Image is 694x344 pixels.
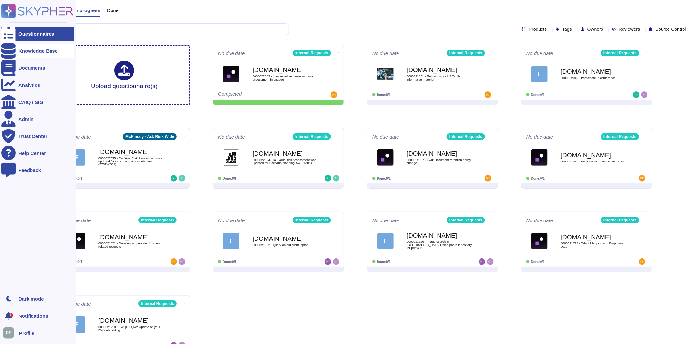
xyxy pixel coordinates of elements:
span: No due date [218,134,245,139]
div: Upload questionnaire(s) [91,61,158,89]
img: Logo [377,149,394,166]
span: Done: 0/1 [531,260,545,264]
img: user [171,175,177,182]
div: Internal Requests [447,133,485,140]
img: user [485,91,491,98]
div: 9+ [10,313,13,317]
img: user [485,175,491,182]
img: user [325,175,331,182]
span: 0000021969 - INC8398281 - Access to GPT5 [561,160,626,163]
img: user [179,175,185,182]
div: Internal Requests [293,217,331,223]
span: 0000021218 - FW: [EXT]Re: Update on your EW onboarding [98,325,164,332]
div: Internal Requests [601,133,639,140]
input: Search by keywords [26,24,289,35]
div: F [377,233,394,249]
span: 0000022035 - Re: Your Risk Assessment was updated for UCX Company Incubation (5751WG01) [98,157,164,166]
span: 0000021802 - Query on old client laptop [253,243,318,247]
div: Help Center [18,151,46,156]
span: Products [529,27,547,31]
b: [DOMAIN_NAME] [407,232,472,239]
img: user [633,91,640,98]
span: Done: 0/1 [223,177,236,180]
span: 0000021774 - Talent Mapping and Employee Data [561,242,626,248]
img: Logo [223,149,239,166]
span: Done: 0/1 [531,93,545,97]
img: user [325,258,331,265]
div: F [69,149,85,166]
a: Questionnaires [1,27,74,41]
span: Profile [19,331,34,335]
span: No due date [218,51,245,56]
span: Done: 0/1 [531,177,545,180]
span: Done: 0/1 [223,260,236,264]
span: 0000021821 - Outsourcing provider for client related requests [98,242,164,248]
div: Questionnaires [18,31,54,36]
span: Tags [562,27,572,31]
span: Notifications [18,314,48,318]
div: F [69,316,85,333]
div: Trust Center [18,134,47,139]
b: [DOMAIN_NAME] [98,149,164,155]
div: Internal Requests [293,133,331,140]
div: CAIQ / SIG [18,100,43,105]
img: user [487,258,494,265]
img: Logo [531,149,548,166]
span: No due date [526,134,553,139]
div: Admin [18,117,34,122]
div: Internal Requests [447,217,485,223]
b: [DOMAIN_NAME] [407,150,472,157]
a: Help Center [1,146,74,160]
a: CAIQ / SIG [1,95,74,109]
div: Completed [218,91,298,98]
span: 0000022027 - Fwd: Document retention policy change [407,158,472,164]
span: 0000022083 - time sensitive: issue with risk assessment in engage [253,75,318,81]
a: Feedback [1,163,74,177]
b: [DOMAIN_NAME] [98,317,164,324]
div: Internal Requests [601,217,639,223]
span: Done: 0/1 [377,260,391,264]
span: No due date [372,134,399,139]
b: [DOMAIN_NAME] [561,152,626,158]
img: user [333,258,339,265]
span: 0000022051 - Risk enquiry - US Tariffs informative material [407,75,472,81]
span: Done: 0/1 [377,93,391,97]
img: user [479,258,485,265]
div: Internal Requests [293,50,331,56]
div: Documents [18,66,45,70]
img: Logo [223,66,239,82]
a: Trust Center [1,129,74,143]
span: Reviewers [619,27,640,31]
div: Internal Requests [447,50,485,56]
span: Done [107,8,119,13]
div: Internal Requests [138,217,177,223]
span: No due date [64,218,91,223]
b: [DOMAIN_NAME] [253,150,318,157]
img: Logo [69,233,85,249]
span: No due date [218,218,245,223]
b: [DOMAIN_NAME] [561,234,626,240]
img: user [639,258,645,265]
div: Analytics [18,83,40,87]
div: McKinsey - Ask Risk Wide [123,133,177,140]
b: [DOMAIN_NAME] [98,234,164,240]
span: No due date [372,51,399,56]
a: Documents [1,61,74,75]
span: No due date [372,218,399,223]
img: user [639,175,645,182]
img: user [333,175,339,182]
b: [DOMAIN_NAME] [253,67,318,73]
b: [DOMAIN_NAME] [253,236,318,242]
span: No due date [64,134,91,139]
div: F [531,66,548,82]
span: Done: 0/1 [377,177,391,180]
img: user [331,91,337,98]
span: No due date [64,301,91,306]
img: user [641,91,648,98]
img: Logo [531,233,548,249]
span: Source Control [656,27,686,31]
span: 0000022034 - Re: Your Risk Assessment was updated for Scenario planning (5450TA01) [253,158,318,164]
img: Logo [377,66,394,82]
div: Dark mode [18,296,44,301]
img: user [179,258,185,265]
